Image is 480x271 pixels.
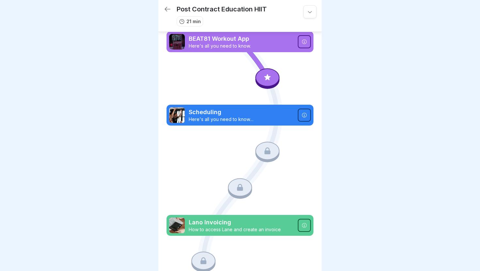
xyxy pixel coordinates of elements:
[169,107,185,123] img: zjtdilt4aql4gvo4fvu0kd28.png
[189,116,294,122] p: Here's all you need to know…
[189,218,294,227] p: Lano Invoicing
[177,5,267,13] p: Post Contract Education HIIT
[189,108,294,116] p: Scheduling
[189,227,294,233] p: How to access Lane and create an invoice
[189,35,294,43] p: BEAT81 Workout App
[169,218,185,233] img: xzfoo1br8ijaq1ub5be1v5m6.png
[186,18,201,25] p: 21 min
[169,34,185,50] img: irolcx0kokuv80ccjono1zcp.png
[189,43,294,49] p: Here's all you need to know.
